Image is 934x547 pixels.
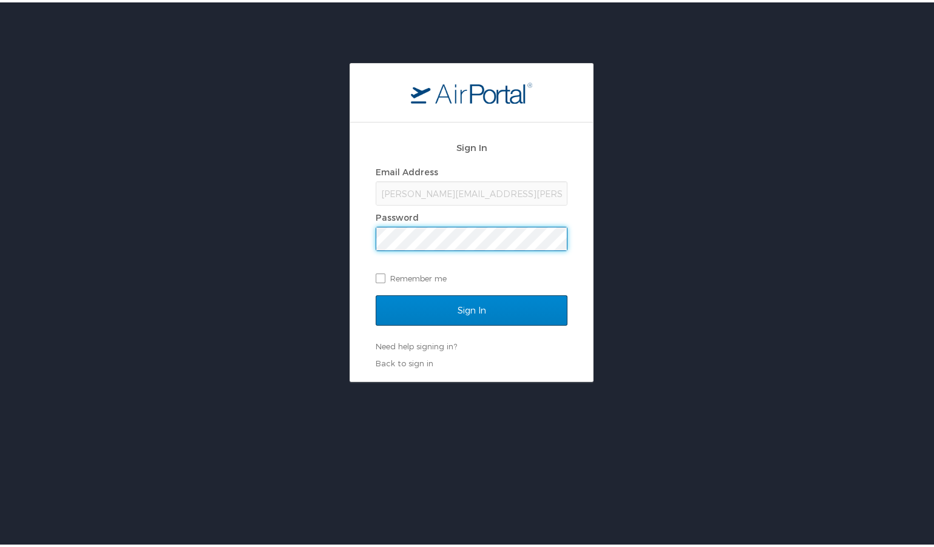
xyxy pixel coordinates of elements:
[376,210,419,220] label: Password
[376,356,433,366] a: Back to sign in
[376,164,438,175] label: Email Address
[376,138,567,152] h2: Sign In
[376,339,457,349] a: Need help signing in?
[376,293,567,323] input: Sign In
[411,79,532,101] img: logo
[376,267,567,285] label: Remember me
